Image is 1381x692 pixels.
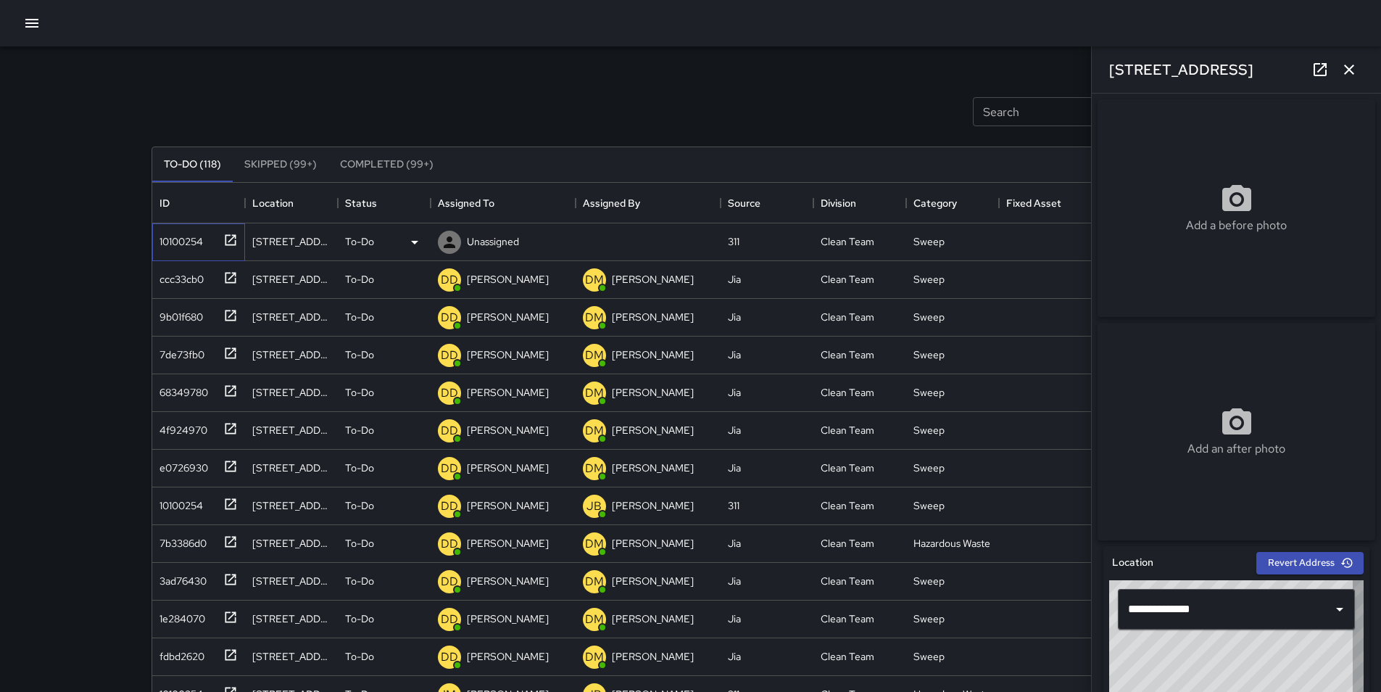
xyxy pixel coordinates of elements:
div: Jia [728,649,741,664]
div: Sweep [913,385,945,400]
div: Clean Team [821,574,874,588]
button: Skipped (99+) [233,147,328,182]
p: DD [441,611,458,628]
div: Sweep [913,234,945,249]
div: Assigned By [583,183,640,223]
p: Unassigned [467,234,519,249]
div: Clean Team [821,272,874,287]
p: To-Do [345,310,374,324]
p: [PERSON_NAME] [467,385,549,400]
p: To-Do [345,461,374,475]
div: Clean Team [821,611,874,626]
p: To-Do [345,498,374,513]
p: DD [441,271,458,289]
div: ccc33cb0 [154,266,204,287]
div: Clean Team [821,385,874,400]
div: Clean Team [821,649,874,664]
p: [PERSON_NAME] [467,649,549,664]
p: DM [585,309,604,326]
div: 7b3386d0 [154,530,207,551]
div: 563-599 Franklin Street [252,347,331,362]
div: Clean Team [821,423,874,437]
div: 1e284070 [154,606,205,626]
p: DD [441,384,458,402]
div: Assigned To [431,183,576,223]
p: [PERSON_NAME] [612,611,694,626]
p: To-Do [345,347,374,362]
p: DM [585,611,604,628]
div: Jia [728,611,741,626]
p: To-Do [345,385,374,400]
div: Sweep [913,611,945,626]
div: Assigned By [576,183,721,223]
p: [PERSON_NAME] [467,611,549,626]
div: 10100254 [154,493,203,513]
div: Fixed Asset [1006,183,1061,223]
div: Clean Team [821,498,874,513]
div: Jia [728,574,741,588]
div: 563-599 Franklin Street [252,423,331,437]
div: Category [906,183,999,223]
div: Jia [728,385,741,400]
div: Sweep [913,649,945,664]
button: Completed (99+) [328,147,445,182]
p: To-Do [345,234,374,249]
p: DD [441,422,458,440]
div: Status [338,183,431,223]
p: To-Do [345,611,374,626]
div: ID [152,183,245,223]
p: DM [585,460,604,477]
div: 9b01f680 [154,304,203,324]
p: DM [585,347,604,364]
p: [PERSON_NAME] [612,423,694,437]
div: Status [345,183,377,223]
div: 4f924970 [154,417,207,437]
div: 630 Gough Street [252,461,331,475]
div: Division [813,183,906,223]
p: DM [585,271,604,289]
div: 555 Franklin Street [252,649,331,664]
div: Sweep [913,498,945,513]
p: [PERSON_NAME] [467,574,549,588]
p: [PERSON_NAME] [612,272,694,287]
div: Fixed Asset [999,183,1092,223]
div: Division [821,183,856,223]
p: [PERSON_NAME] [612,649,694,664]
p: DD [441,573,458,590]
p: [PERSON_NAME] [467,498,549,513]
div: Sweep [913,423,945,437]
div: 311 [728,234,739,249]
div: Jia [728,347,741,362]
div: 380 Fulton Street [252,574,331,588]
div: 311 [728,498,739,513]
div: 620 Gough Street [252,536,331,551]
p: [PERSON_NAME] [467,536,549,551]
div: 7de73fb0 [154,342,204,362]
div: 43 11th Street [252,234,331,249]
div: Clean Team [821,234,874,249]
div: Jia [728,461,741,475]
p: [PERSON_NAME] [612,498,694,513]
p: To-Do [345,423,374,437]
p: [PERSON_NAME] [467,310,549,324]
p: To-Do [345,574,374,588]
div: Location [245,183,338,223]
p: DM [585,573,604,590]
button: To-Do (118) [152,147,233,182]
div: Assigned To [438,183,494,223]
div: Clean Team [821,536,874,551]
p: JB [586,498,602,515]
div: Category [913,183,957,223]
p: DD [441,309,458,326]
div: ID [159,183,170,223]
p: [PERSON_NAME] [612,347,694,362]
p: [PERSON_NAME] [612,574,694,588]
div: Source [721,183,813,223]
div: Sweep [913,310,945,324]
p: [PERSON_NAME] [467,461,549,475]
p: DM [585,422,604,440]
div: Hazardous Waste [913,536,990,551]
div: 10100254 [154,228,203,249]
div: Jia [728,536,741,551]
div: fdbd2620 [154,643,204,664]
